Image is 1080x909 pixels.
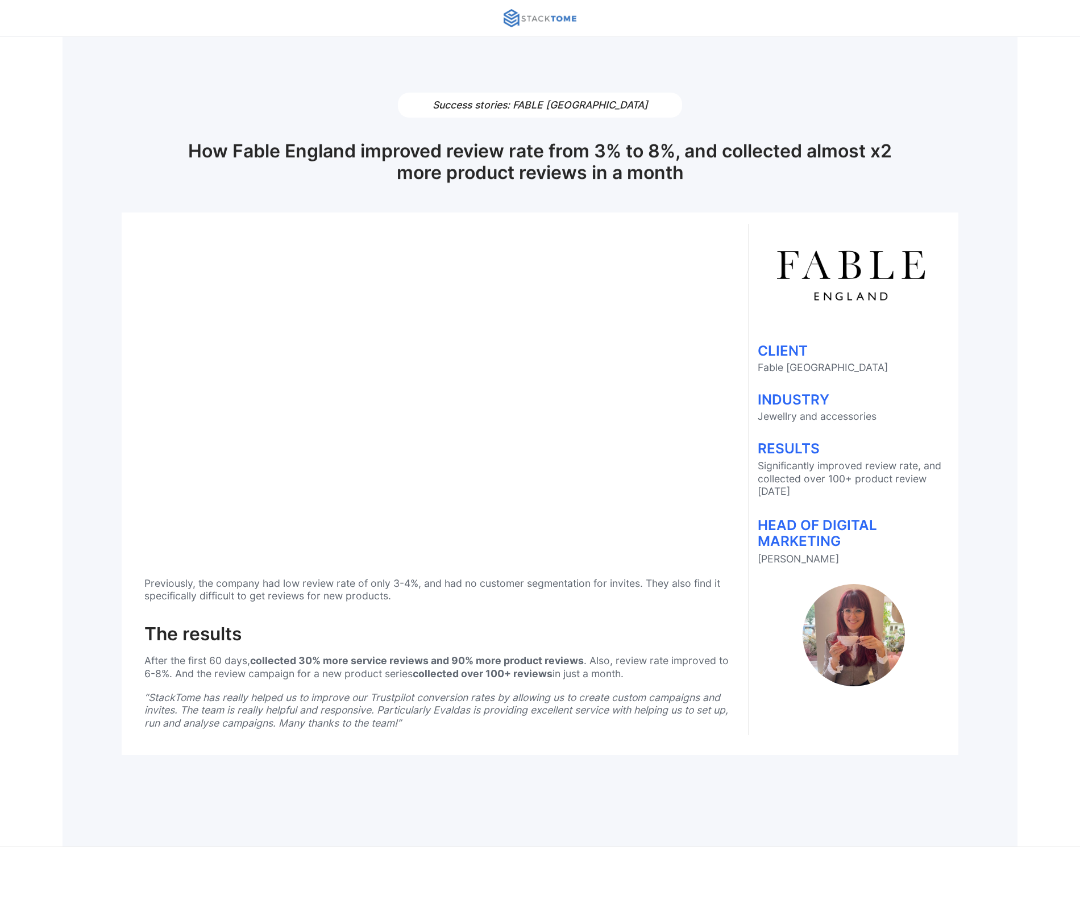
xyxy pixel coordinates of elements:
h1: RESULTS [758,441,950,455]
p: Significantly improved review rate, and collected over 100+ product review [DATE] [758,460,950,498]
h1: How Fable England improved review rate from 3% to 8%, and collected almost x2 more product review... [122,141,958,204]
h1: Success stories: FABLE [GEOGRAPHIC_DATA] [398,93,682,118]
h1: CLIENT [758,344,950,357]
h1: HEAD OF DIGITAL MARKETING [758,518,950,548]
strong: collected over 100+ reviews [413,668,553,679]
p: Jewellry and accessories [758,411,950,422]
em: “StackTome has really helped us to improve our Trustpilot conversion rates by allowing us to crea... [144,691,728,729]
p: [PERSON_NAME] [758,553,950,564]
iframe: StackTome - How Lorenza from Fable England jewelry brand doubled their Review Conversion Rate [144,224,732,554]
strong: collected 30% more service reviews and 90% more product reviews [250,654,584,666]
p: Previously, the company had low review rate of only 3-4%, and had no customer segmentation for in... [144,577,732,603]
h1: The results [144,625,732,643]
img: fable england logo [777,238,931,315]
p: After the first 60 days, . Also, review rate improved to 6-8%. And the review campaign for a new ... [144,654,732,680]
h1: INDUSTRY [758,393,950,406]
p: Fable [GEOGRAPHIC_DATA] [758,362,950,373]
